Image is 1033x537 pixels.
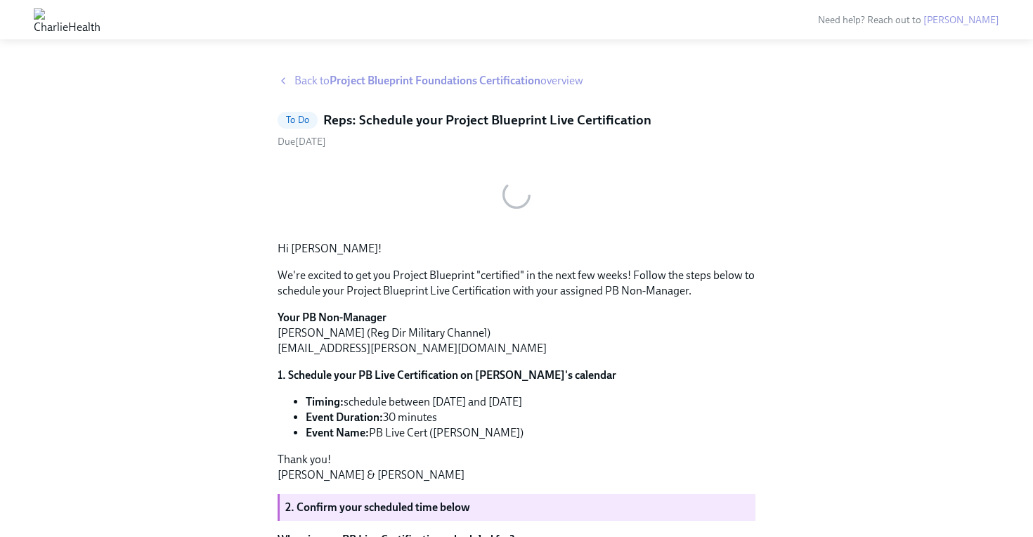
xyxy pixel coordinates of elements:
li: PB Live Cert ([PERSON_NAME]) [306,425,755,441]
h5: Reps: Schedule your Project Blueprint Live Certification [323,111,651,129]
li: 30 minutes [306,410,755,425]
strong: Your PB Non-Manager [278,311,386,324]
p: We're excited to get you Project Blueprint "certified" in the next few weeks! Follow the steps be... [278,268,755,299]
a: [PERSON_NAME] [923,14,999,26]
strong: Event Duration: [306,410,383,424]
a: Back toProject Blueprint Foundations Certificationoverview [278,73,755,89]
strong: Project Blueprint Foundations Certification [330,74,540,87]
span: Back to overview [294,73,583,89]
button: Zoom image [457,160,576,230]
strong: Timing: [306,395,344,408]
p: Hi [PERSON_NAME]! [278,241,755,257]
strong: Event Name: [306,426,369,439]
strong: 2. Confirm your scheduled time below [285,500,470,514]
p: Thank you! [PERSON_NAME] & [PERSON_NAME] [278,452,755,483]
img: CharlieHealth [34,8,100,31]
p: [PERSON_NAME] (Reg Dir Military Channel) [EMAIL_ADDRESS][PERSON_NAME][DOMAIN_NAME] [278,310,755,356]
span: Need help? Reach out to [818,14,999,26]
strong: 1. Schedule your PB Live Certification on [PERSON_NAME]'s calendar [278,368,616,382]
li: schedule between [DATE] and [DATE] [306,394,755,410]
span: Wednesday, September 3rd 2025, 11:00 am [278,136,326,148]
span: To Do [278,115,318,125]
